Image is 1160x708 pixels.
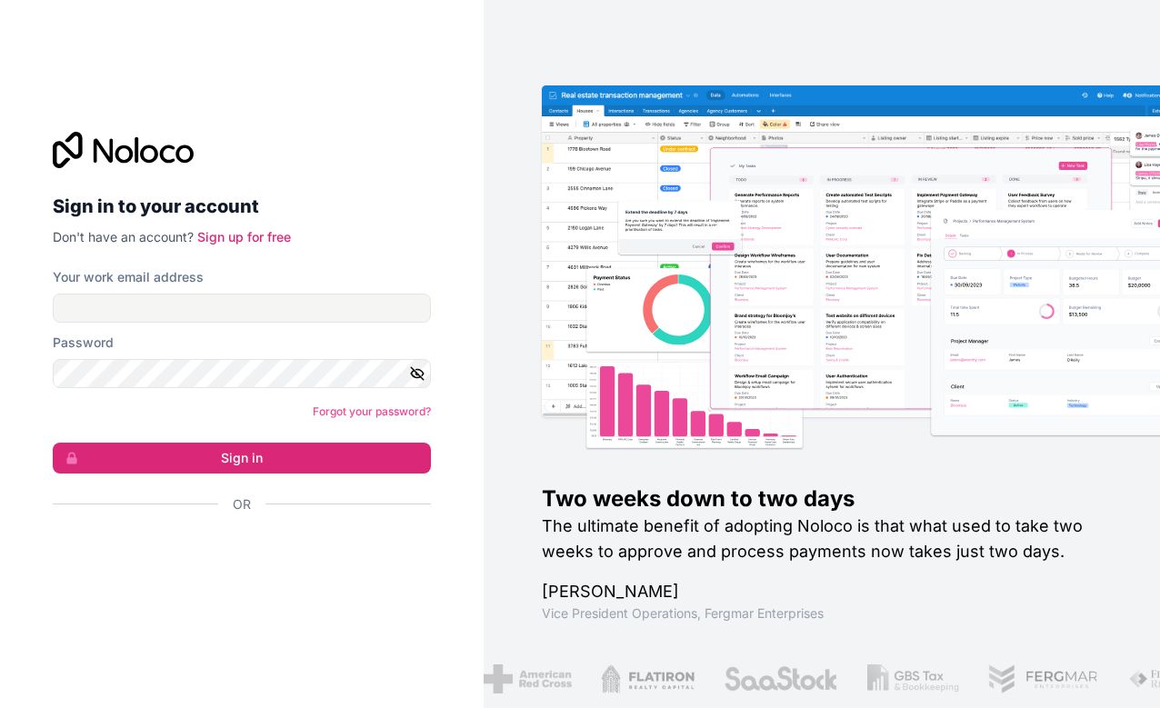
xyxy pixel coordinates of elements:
[542,514,1102,564] h2: The ultimate benefit of adopting Noloco is that what used to take two weeks to approve and proces...
[53,443,431,474] button: Sign in
[233,495,251,514] span: Or
[53,190,431,223] h2: Sign in to your account
[53,294,431,323] input: Email address
[197,229,291,244] a: Sign up for free
[719,664,834,693] img: /assets/saastock-C6Zbiodz.png
[53,229,194,244] span: Don't have an account?
[542,484,1102,514] h1: Two weeks down to two days
[542,604,1102,623] h1: Vice President Operations , Fergmar Enterprises
[595,664,690,693] img: /assets/flatiron-C8eUkumj.png
[984,664,1095,693] img: /assets/fergmar-CudnrXN5.png
[862,664,955,693] img: /assets/gbstax-C-GtDUiK.png
[313,404,431,418] a: Forgot your password?
[53,334,114,352] label: Password
[53,268,204,286] label: Your work email address
[53,359,431,388] input: Password
[542,579,1102,604] h1: [PERSON_NAME]
[478,664,566,693] img: /assets/american-red-cross-BAupjrZR.png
